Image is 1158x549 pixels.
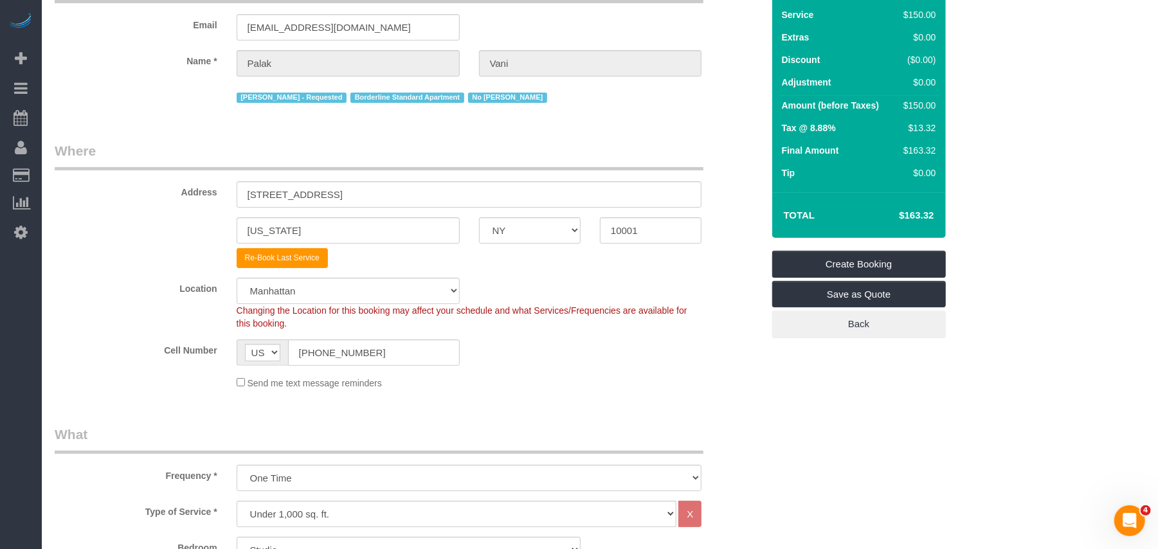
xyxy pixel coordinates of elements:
label: Tax @ 8.88% [782,122,836,134]
label: Amount (before Taxes) [782,99,879,112]
button: Re-Book Last Service [237,248,328,268]
div: $13.32 [898,122,936,134]
span: Borderline Standard Apartment [350,93,464,103]
label: Location [45,278,227,295]
input: Cell Number [288,339,460,366]
a: Create Booking [772,251,946,278]
legend: What [55,425,703,454]
label: Discount [782,53,820,66]
span: No [PERSON_NAME] [468,93,547,103]
label: Frequency * [45,465,227,482]
label: Adjustment [782,76,831,89]
a: Save as Quote [772,281,946,308]
div: $163.32 [898,144,936,157]
input: Last Name [479,50,702,76]
label: Extras [782,31,810,44]
label: Name * [45,50,227,67]
div: $150.00 [898,99,936,112]
div: $0.00 [898,76,936,89]
iframe: Intercom live chat [1114,505,1145,536]
a: Back [772,310,946,337]
input: City [237,217,460,244]
label: Address [45,181,227,199]
span: Changing the Location for this booking may affect your schedule and what Services/Frequencies are... [237,305,687,328]
div: $150.00 [898,8,936,21]
strong: Total [784,210,815,221]
label: Email [45,14,227,32]
div: $0.00 [898,166,936,179]
span: 4 [1141,505,1151,516]
legend: Where [55,141,703,170]
label: Service [782,8,814,21]
label: Tip [782,166,795,179]
label: Type of Service * [45,501,227,518]
span: Send me text message reminders [248,378,382,388]
div: ($0.00) [898,53,936,66]
input: First Name [237,50,460,76]
span: [PERSON_NAME] - Requested [237,93,347,103]
h4: $163.32 [860,210,934,221]
img: Automaid Logo [8,13,33,31]
div: $0.00 [898,31,936,44]
input: Email [237,14,460,40]
input: Zip Code [600,217,701,244]
label: Cell Number [45,339,227,357]
label: Final Amount [782,144,839,157]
